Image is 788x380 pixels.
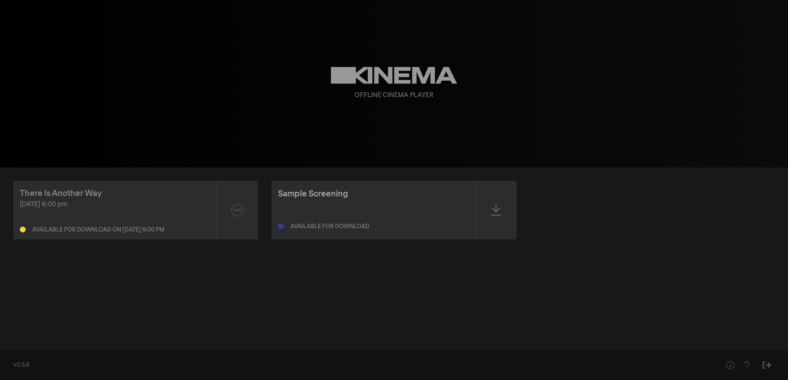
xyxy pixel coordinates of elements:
[290,224,369,229] div: Available for download
[20,187,102,200] div: There Is Another Way
[738,357,755,373] button: Help
[32,227,164,233] div: Available for download on [DATE] 6:00 pm
[722,357,738,373] button: Help
[758,357,775,373] button: Sign Out
[278,188,348,200] div: Sample Screening
[13,361,705,370] div: v0.5.8
[20,200,210,210] div: [DATE] 6:00 pm
[354,91,434,100] div: Offline Cinema Player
